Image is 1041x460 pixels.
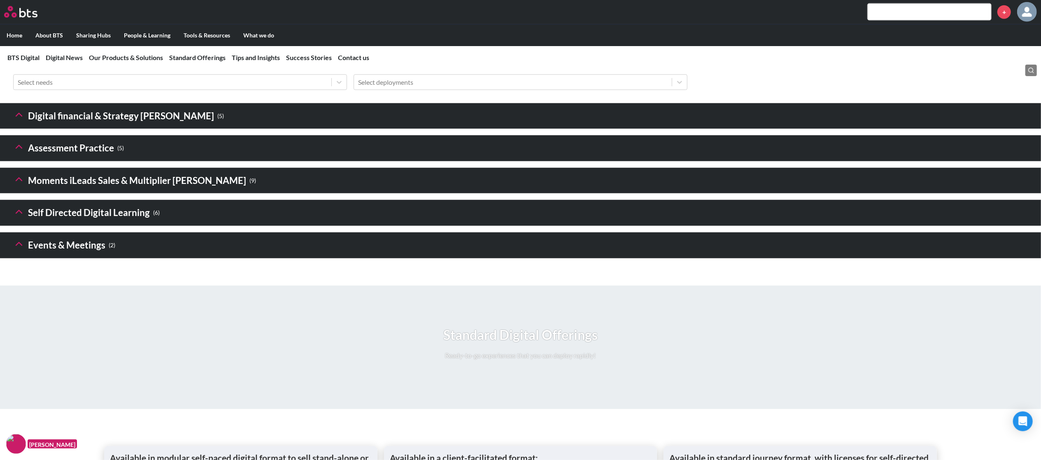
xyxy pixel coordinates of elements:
img: BTS Logo [4,6,37,18]
a: Our Products & Solutions [89,53,163,61]
div: Open Intercom Messenger [1013,411,1033,431]
small: ( 2 ) [109,240,115,251]
a: + [997,5,1011,19]
a: Success Stories [286,53,332,61]
figcaption: [PERSON_NAME] [28,439,77,449]
h3: Self Directed Digital Learning [13,204,160,222]
label: What we do [237,25,281,46]
small: ( 9 ) [249,175,256,186]
a: Standard Offerings [169,53,226,61]
a: Profile [1017,2,1037,22]
h3: Moments iLeads Sales & Multiplier [PERSON_NAME] [13,172,256,190]
h3: Assessment Practice [13,139,124,157]
label: People & Learning [117,25,177,46]
small: ( 5 ) [117,143,124,154]
a: Digital News [46,53,83,61]
small: ( 6 ) [153,207,160,218]
a: Tips and Insights [232,53,280,61]
a: BTS Digital [7,53,40,61]
label: Sharing Hubs [70,25,117,46]
h1: Standard Digital Offerings [443,326,598,344]
img: F [6,434,26,454]
label: About BTS [29,25,70,46]
p: Ready-to-go experiences that you can deploy rapidly! [443,351,598,360]
img: Abhay Gandotra [1017,2,1037,22]
h3: Digital financial & Strategy [PERSON_NAME] [13,107,224,125]
a: Go home [4,6,53,18]
label: Tools & Resources [177,25,237,46]
small: ( 5 ) [217,111,224,122]
a: Contact us [338,53,369,61]
h3: Events & Meetings [13,237,115,254]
